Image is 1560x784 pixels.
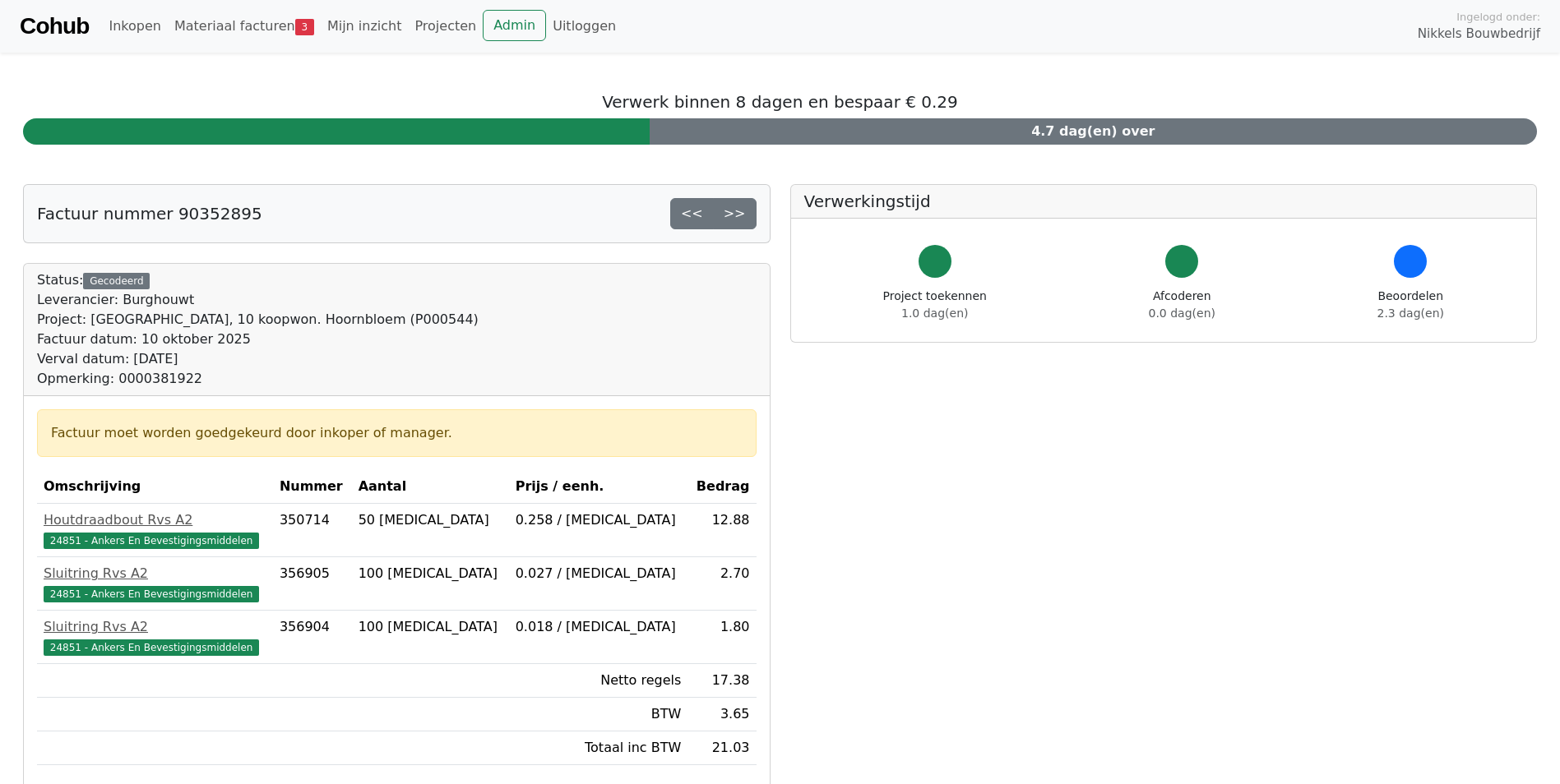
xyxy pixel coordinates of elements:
span: 3 [295,19,314,35]
td: Totaal inc BTW [509,731,688,765]
a: Cohub [20,7,89,46]
div: Sluitring Rvs A2 [44,564,266,583]
td: 1.80 [687,611,756,664]
th: Nummer [273,470,352,504]
h5: Verwerkingstijd [804,191,1524,211]
h5: Verwerk binnen 8 dagen en bespaar € 0.29 [23,92,1537,112]
a: Materiaal facturen3 [168,10,321,43]
td: 2.70 [687,557,756,611]
td: 356905 [273,557,352,611]
div: Project toekennen [883,288,987,322]
a: Projecten [408,10,483,43]
div: Afcoderen [1149,288,1215,322]
div: Status: [37,270,479,389]
a: Sluitring Rvs A224851 - Ankers En Bevestigingsmiddelen [44,564,266,603]
a: Uitloggen [546,10,623,43]
div: Factuur moet worden goedgekeurd door inkoper of manager. [51,423,743,443]
span: Ingelogd onder: [1456,9,1540,25]
td: BTW [509,698,688,731]
div: Project: [GEOGRAPHIC_DATA], 10 koopwon. Hoornbloem (P000544) [37,310,479,330]
span: 24851 - Ankers En Bevestigingsmiddelen [44,533,259,549]
td: 356904 [273,611,352,664]
div: Leverancier: Burghouwt [37,290,479,310]
div: Sluitring Rvs A2 [44,617,266,637]
td: Netto regels [509,664,688,698]
a: Inkopen [102,10,167,43]
div: Factuur datum: 10 oktober 2025 [37,330,479,349]
td: 12.88 [687,504,756,557]
div: 0.018 / [MEDICAL_DATA] [516,617,682,637]
span: 0.0 dag(en) [1149,307,1215,320]
th: Bedrag [687,470,756,504]
div: 100 [MEDICAL_DATA] [359,564,502,583]
div: Opmerking: 0000381922 [37,369,479,389]
a: Sluitring Rvs A224851 - Ankers En Bevestigingsmiddelen [44,617,266,657]
div: 0.258 / [MEDICAL_DATA] [516,510,682,530]
div: 100 [MEDICAL_DATA] [359,617,502,637]
th: Omschrijving [37,470,273,504]
span: Nikkels Bouwbedrijf [1418,25,1540,44]
th: Prijs / eenh. [509,470,688,504]
a: >> [713,198,757,229]
div: Houtdraadbout Rvs A2 [44,510,266,530]
td: 3.65 [687,698,756,731]
th: Aantal [352,470,509,504]
h5: Factuur nummer 90352895 [37,204,262,224]
div: Beoordelen [1377,288,1444,322]
td: 17.38 [687,664,756,698]
td: 350714 [273,504,352,557]
a: << [670,198,714,229]
span: 1.0 dag(en) [901,307,968,320]
a: Admin [483,10,546,41]
div: Gecodeerd [83,273,150,289]
td: 21.03 [687,731,756,765]
a: Houtdraadbout Rvs A224851 - Ankers En Bevestigingsmiddelen [44,510,266,550]
span: 24851 - Ankers En Bevestigingsmiddelen [44,586,259,602]
div: Verval datum: [DATE] [37,349,479,369]
div: 50 [MEDICAL_DATA] [359,510,502,530]
div: 4.7 dag(en) over [650,118,1537,145]
span: 24851 - Ankers En Bevestigingsmiddelen [44,639,259,656]
span: 2.3 dag(en) [1377,307,1444,320]
div: 0.027 / [MEDICAL_DATA] [516,564,682,583]
a: Mijn inzicht [321,10,409,43]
